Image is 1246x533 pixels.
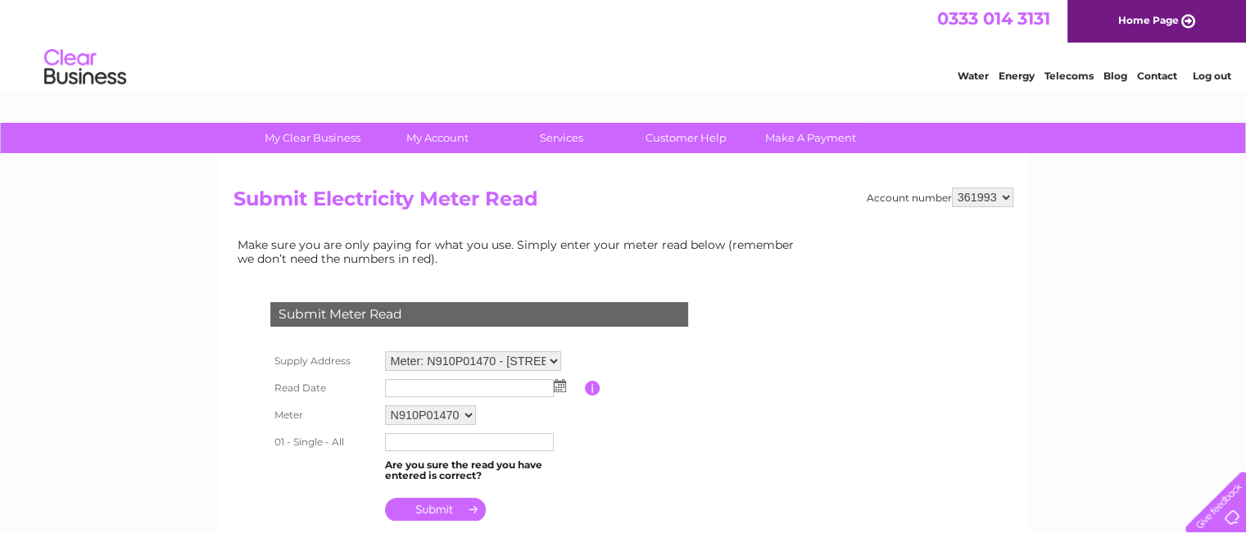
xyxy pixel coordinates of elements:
a: My Account [369,123,505,153]
th: Meter [266,401,381,429]
a: Telecoms [1044,70,1094,82]
img: ... [554,379,566,392]
div: Account number [867,187,1013,207]
input: Information [585,381,600,395]
th: 01 - Single - All [266,429,381,455]
a: 0333 014 3131 [937,8,1050,29]
div: Clear Business is a trading name of Verastar Limited (registered in [GEOGRAPHIC_DATA] No. 3667643... [237,9,1011,79]
a: My Clear Business [245,123,380,153]
th: Read Date [266,375,381,401]
a: Log out [1192,70,1230,82]
a: Water [958,70,989,82]
a: Contact [1137,70,1177,82]
a: Blog [1103,70,1127,82]
td: Are you sure the read you have entered is correct? [381,455,585,486]
div: Submit Meter Read [270,302,688,327]
a: Make A Payment [743,123,878,153]
img: logo.png [43,43,127,93]
h2: Submit Electricity Meter Read [233,187,1013,219]
a: Services [494,123,629,153]
td: Make sure you are only paying for what you use. Simply enter your meter read below (remember we d... [233,234,807,269]
a: Energy [999,70,1035,82]
th: Supply Address [266,347,381,375]
input: Submit [385,498,486,521]
a: Customer Help [618,123,754,153]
